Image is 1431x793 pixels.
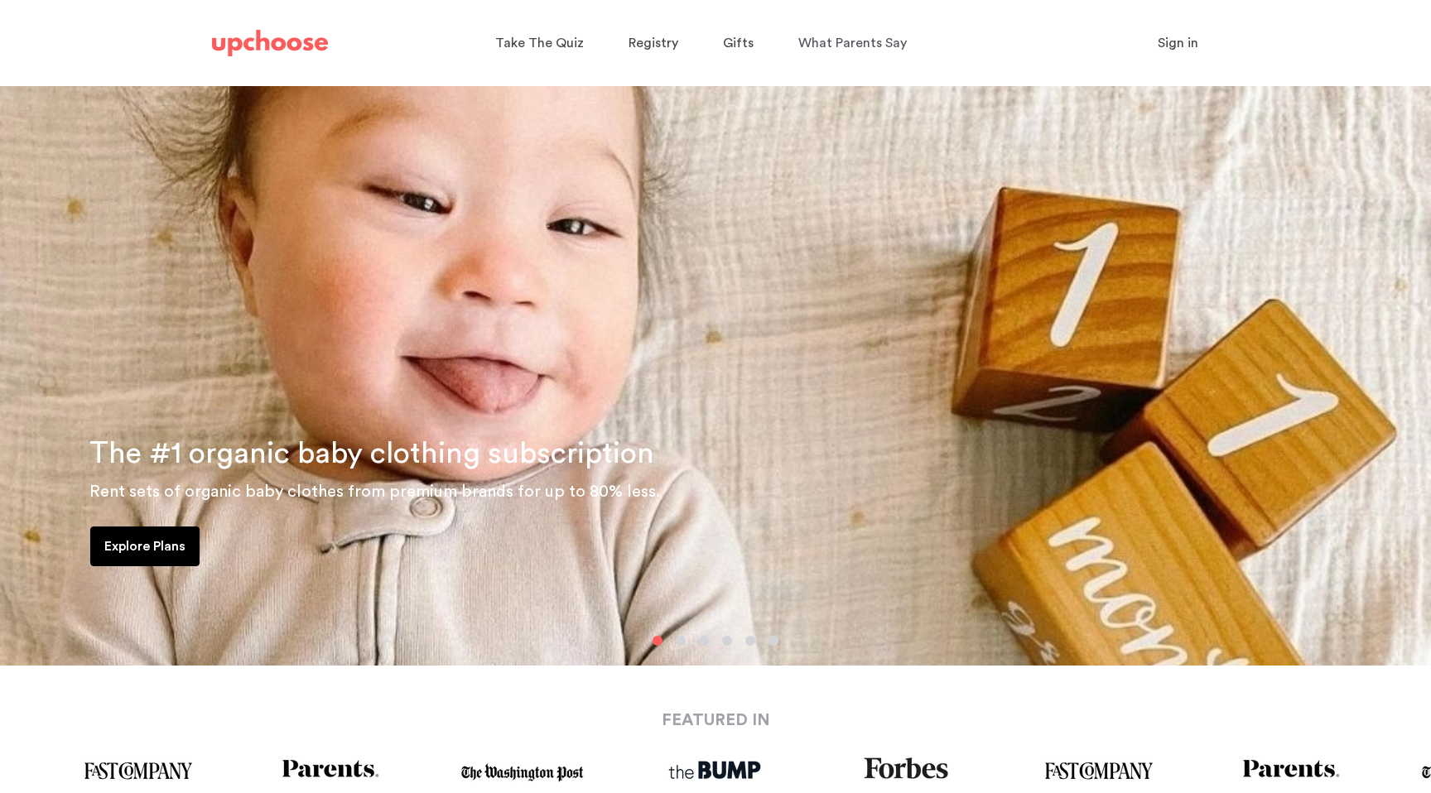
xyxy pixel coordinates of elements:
[1158,36,1198,50] span: Sign in
[723,27,759,60] a: Gifts
[90,526,200,566] a: Explore Plans
[495,27,589,60] a: Take The Quiz
[89,478,1411,505] p: Rent sets of organic baby clothes from premium brands for up to 80% less.
[89,439,654,469] span: The #1 organic baby clothing subscription
[662,712,770,728] strong: FEATURED IN
[495,36,584,50] span: Take The Quiz
[723,36,754,50] span: Gifts
[212,26,328,60] a: UpChoose
[212,30,328,56] img: UpChoose
[104,536,185,556] p: Explore Plans
[798,27,912,60] a: What Parents Say
[798,36,907,50] span: What Parents Say
[1137,26,1219,60] button: Sign in
[629,27,683,60] a: Registry
[629,36,678,50] span: Registry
